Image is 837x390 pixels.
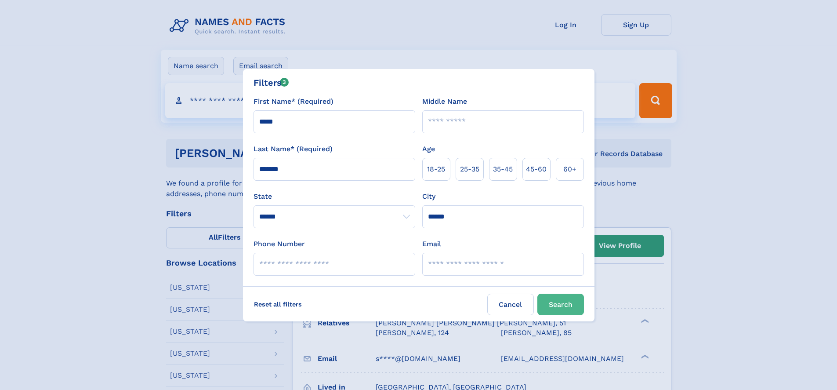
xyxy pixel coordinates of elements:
label: Reset all filters [248,294,308,315]
button: Search [537,294,584,315]
label: Last Name* (Required) [254,144,333,154]
label: Age [422,144,435,154]
span: 25‑35 [460,164,479,175]
label: Middle Name [422,96,467,107]
label: City [422,191,435,202]
span: 45‑60 [526,164,547,175]
span: 18‑25 [427,164,445,175]
div: Filters [254,76,289,89]
label: State [254,191,415,202]
label: Email [422,239,441,249]
label: First Name* (Required) [254,96,333,107]
label: Cancel [487,294,534,315]
span: 35‑45 [493,164,513,175]
label: Phone Number [254,239,305,249]
span: 60+ [563,164,576,175]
